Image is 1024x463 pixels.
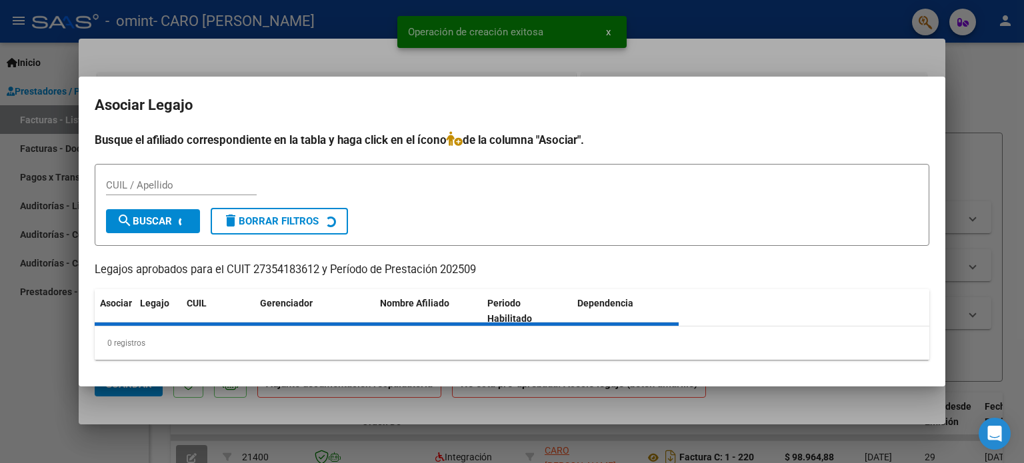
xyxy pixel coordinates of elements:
p: Legajos aprobados para el CUIT 27354183612 y Período de Prestación 202509 [95,262,929,278]
span: Buscar [117,215,172,227]
span: Asociar [100,298,132,308]
div: 0 registros [95,326,929,360]
span: Gerenciador [260,298,313,308]
div: Open Intercom Messenger [979,418,1011,450]
datatable-header-cell: CUIL [181,289,255,333]
datatable-header-cell: Legajo [135,289,181,333]
span: Periodo Habilitado [487,298,532,324]
span: Dependencia [577,298,633,308]
span: Legajo [140,298,169,308]
h4: Busque el afiliado correspondiente en la tabla y haga click en el ícono de la columna "Asociar". [95,131,929,149]
span: Borrar Filtros [223,215,319,227]
span: CUIL [187,298,207,308]
span: Nombre Afiliado [380,298,449,308]
datatable-header-cell: Periodo Habilitado [482,289,572,333]
datatable-header-cell: Gerenciador [255,289,375,333]
datatable-header-cell: Nombre Afiliado [375,289,482,333]
datatable-header-cell: Asociar [95,289,135,333]
button: Borrar Filtros [211,208,348,234]
h2: Asociar Legajo [95,93,929,118]
mat-icon: search [117,213,133,229]
button: Buscar [106,209,200,233]
mat-icon: delete [223,213,239,229]
datatable-header-cell: Dependencia [572,289,679,333]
